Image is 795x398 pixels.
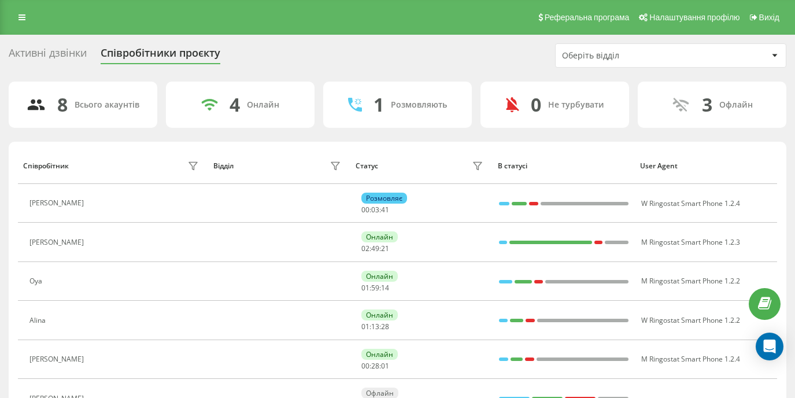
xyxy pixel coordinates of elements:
span: W Ringostat Smart Phone 1.2.2 [641,315,740,325]
div: Всього акаунтів [75,100,139,110]
div: Oya [29,277,45,285]
span: 01 [381,361,389,371]
div: Онлайн [247,100,279,110]
div: Активні дзвінки [9,47,87,65]
span: Налаштування профілю [649,13,739,22]
span: 41 [381,205,389,215]
div: Розмовляють [391,100,447,110]
div: 4 [230,94,240,116]
span: 49 [371,244,379,253]
div: : : [361,206,389,214]
span: 01 [361,283,369,293]
span: 28 [381,322,389,331]
div: Онлайн [361,309,398,320]
div: Онлайн [361,271,398,282]
span: Реферальна програма [545,13,630,22]
span: 03 [371,205,379,215]
div: 1 [374,94,384,116]
div: Онлайн [361,231,398,242]
div: : : [361,245,389,253]
div: : : [361,323,389,331]
div: User Agent [640,162,771,170]
div: Онлайн [361,349,398,360]
span: 13 [371,322,379,331]
div: [PERSON_NAME] [29,238,87,246]
div: В статусі [498,162,629,170]
div: Статус [356,162,378,170]
div: Open Intercom Messenger [756,333,783,360]
div: Розмовляє [361,193,407,204]
span: 01 [361,322,369,331]
span: 00 [361,361,369,371]
div: : : [361,362,389,370]
div: : : [361,284,389,292]
div: Оберіть відділ [562,51,700,61]
div: 8 [57,94,68,116]
span: M Ringostat Smart Phone 1.2.2 [641,276,740,286]
span: M Ringostat Smart Phone 1.2.4 [641,354,740,364]
div: Alina [29,316,49,325]
span: Вихід [759,13,779,22]
div: Співробітник [23,162,69,170]
span: 28 [371,361,379,371]
span: 14 [381,283,389,293]
span: M Ringostat Smart Phone 1.2.3 [641,237,740,247]
span: 21 [381,244,389,253]
div: Офлайн [719,100,753,110]
div: [PERSON_NAME] [29,199,87,207]
div: [PERSON_NAME] [29,355,87,363]
div: Не турбувати [548,100,604,110]
span: 02 [361,244,369,253]
div: Відділ [213,162,234,170]
div: 0 [531,94,541,116]
span: W Ringostat Smart Phone 1.2.4 [641,198,740,208]
div: 3 [702,94,712,116]
div: Співробітники проєкту [101,47,220,65]
span: 59 [371,283,379,293]
span: 00 [361,205,369,215]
